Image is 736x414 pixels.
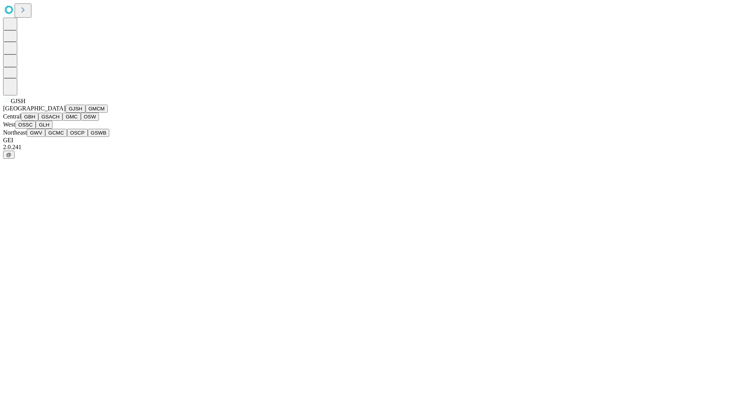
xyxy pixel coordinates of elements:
span: Central [3,113,21,120]
button: GMC [62,113,80,121]
button: GWV [27,129,45,137]
button: GBH [21,113,38,121]
span: West [3,121,15,128]
div: GEI [3,137,733,144]
button: GSWB [88,129,110,137]
button: GSACH [38,113,62,121]
button: OSW [81,113,99,121]
span: [GEOGRAPHIC_DATA] [3,105,66,112]
button: OSSC [15,121,36,129]
button: GJSH [66,105,85,113]
button: OSCP [67,129,88,137]
button: @ [3,151,15,159]
span: GJSH [11,98,25,104]
div: 2.0.241 [3,144,733,151]
span: Northeast [3,129,27,136]
button: GLH [36,121,52,129]
button: GCMC [45,129,67,137]
button: GMCM [85,105,108,113]
span: @ [6,152,11,158]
